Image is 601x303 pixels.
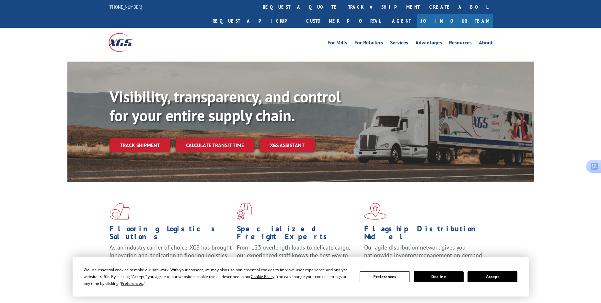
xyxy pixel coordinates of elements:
a: [PHONE_NUMBER] [109,4,142,10]
a: For Retailers [354,40,383,47]
a: XGS ASSISTANT [260,138,315,152]
div: We use essential cookies to make our site work. With your consent, we may also use non-essential ... [84,266,352,287]
a: About [479,40,493,47]
img: xgs-icon-total-supply-chain-intelligence-red [110,203,130,220]
h1: Flagship Distribution Model [364,225,487,244]
a: Services [390,40,408,47]
h1: Specialized Freight Experts [237,225,359,244]
button: Accept [468,271,517,282]
button: Preferences [360,271,410,282]
a: Resources [449,40,472,47]
span: As an industry carrier of choice, XGS has brought innovation and dedication to flooring logistics... [110,244,232,267]
a: Agent [386,14,417,28]
a: Advantages [415,40,442,47]
img: xgs-icon-focused-on-flooring-red [237,203,252,220]
span: Cookie Policy [251,274,274,279]
p: From 123 overlength loads to delicate cargo, our experienced staff knows the best way to move you... [237,244,359,273]
div: Cookie Consent Prompt [73,257,529,297]
a: For Mills [328,40,347,47]
b: Visibility, transparency, and control for your entire supply chain. [110,87,341,125]
span: Our agile distribution network gives you nationwide inventory management on demand. [364,244,483,259]
h1: Flooring Logistics Solutions [110,225,232,244]
a: Calculate transit time [176,138,254,152]
a: Customer Portal [301,14,386,28]
button: Decline [414,271,464,282]
img: xgs-icon-flagship-distribution-model-red [364,203,387,220]
span: Preferences [121,281,143,286]
a: Track shipment [110,138,170,152]
a: Request a pickup [208,14,301,28]
a: Join Our Team [417,14,493,28]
